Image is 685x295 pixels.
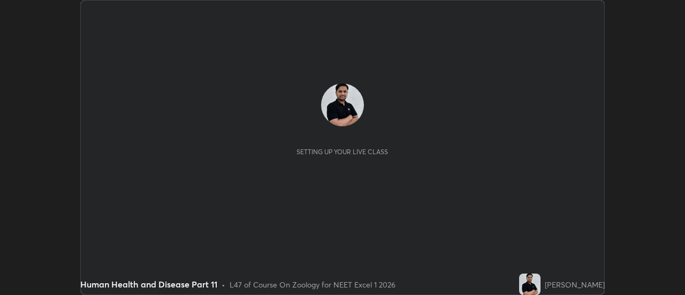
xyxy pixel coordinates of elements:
[230,279,395,290] div: L47 of Course On Zoology for NEET Excel 1 2026
[321,84,364,126] img: a7d7a7f8ab824ab18d222bb0c4e100d1.jpg
[222,279,225,290] div: •
[519,274,541,295] img: a7d7a7f8ab824ab18d222bb0c4e100d1.jpg
[80,278,217,291] div: Human Health and Disease Part 11
[296,148,388,156] div: Setting up your live class
[545,279,605,290] div: [PERSON_NAME]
